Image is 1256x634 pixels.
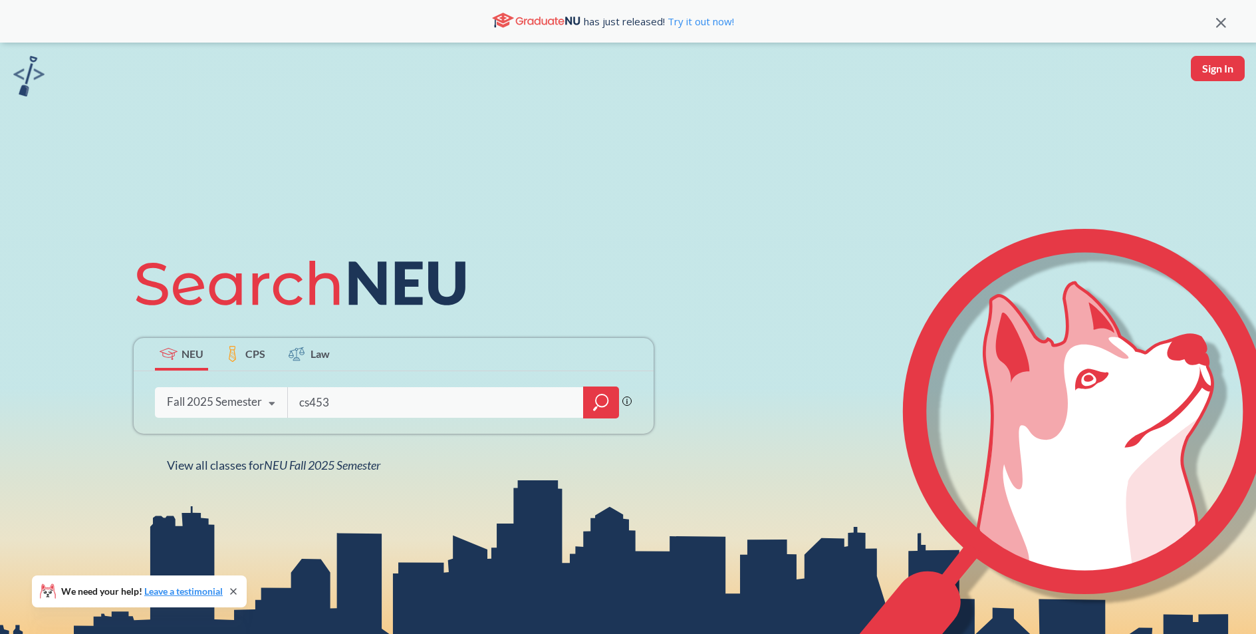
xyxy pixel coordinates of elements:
[13,56,45,100] a: sandbox logo
[1191,56,1245,81] button: Sign In
[311,346,330,361] span: Law
[665,15,734,28] a: Try it out now!
[144,585,223,597] a: Leave a testimonial
[298,389,574,416] input: Class, professor, course number, "phrase"
[182,346,203,361] span: NEU
[245,346,265,361] span: CPS
[593,393,609,412] svg: magnifying glass
[167,458,380,472] span: View all classes for
[583,387,619,418] div: magnifying glass
[584,14,734,29] span: has just released!
[13,56,45,96] img: sandbox logo
[61,587,223,596] span: We need your help!
[167,395,262,409] div: Fall 2025 Semester
[264,458,380,472] span: NEU Fall 2025 Semester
